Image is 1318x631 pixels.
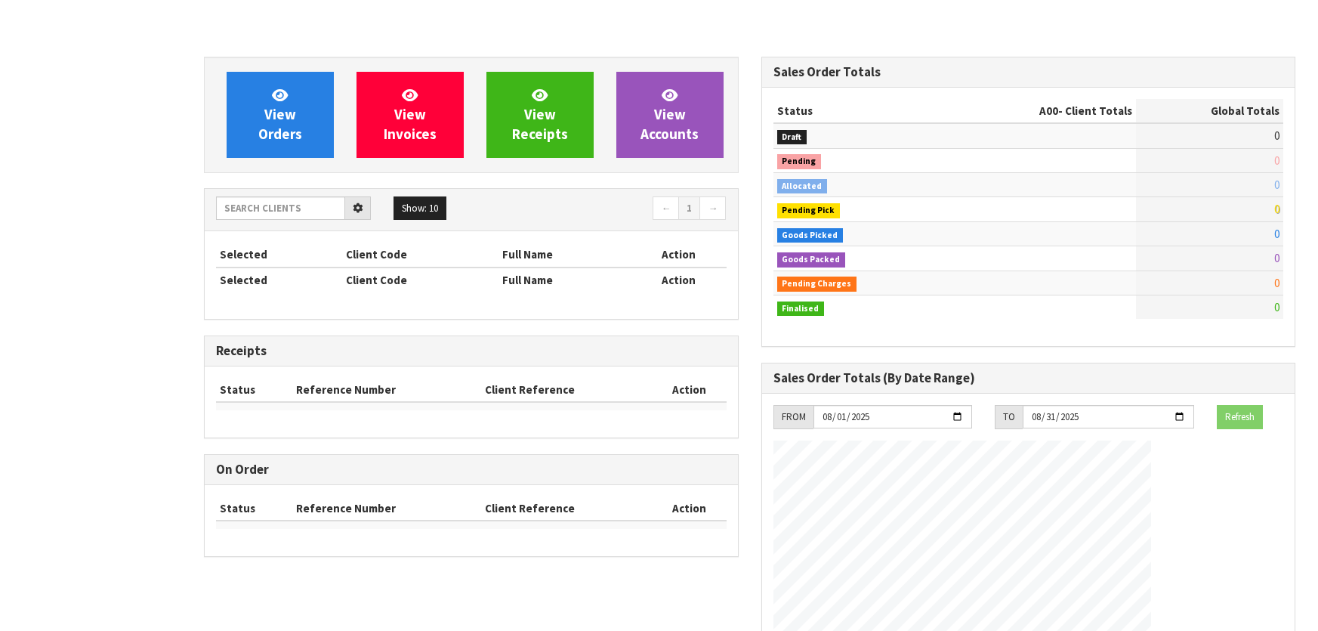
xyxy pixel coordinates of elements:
span: 0 [1274,178,1279,192]
th: - Client Totals [942,99,1136,123]
a: → [699,196,726,221]
button: Show: 10 [394,196,446,221]
span: 0 [1274,227,1279,241]
th: Client Code [342,268,499,292]
span: Goods Picked [777,228,844,243]
h3: Sales Order Totals [773,65,1284,79]
th: Reference Number [292,378,481,402]
div: FROM [773,405,813,429]
th: Status [216,378,292,402]
a: ViewOrders [227,72,334,158]
th: Status [773,99,942,123]
h3: On Order [216,462,727,477]
span: Finalised [777,302,825,317]
span: 0 [1274,153,1279,168]
span: View Receipts [512,86,568,143]
span: 0 [1274,276,1279,290]
span: Pending [777,154,822,169]
th: Global Totals [1136,99,1283,123]
th: Status [216,496,292,521]
a: 1 [678,196,700,221]
h3: Sales Order Totals (By Date Range) [773,371,1284,385]
span: View Invoices [384,86,437,143]
span: Goods Packed [777,252,846,268]
a: ← [653,196,679,221]
th: Full Name [498,243,631,267]
th: Action [653,496,726,521]
th: Selected [216,268,342,292]
span: Pending Charges [777,277,857,292]
th: Reference Number [292,496,481,521]
th: Full Name [498,268,631,292]
a: ViewInvoices [357,72,464,158]
span: 0 [1274,202,1279,216]
th: Action [653,378,726,402]
span: Draft [777,130,807,145]
span: 0 [1274,128,1279,143]
th: Selected [216,243,342,267]
th: Client Reference [481,496,653,521]
span: A00 [1039,104,1058,118]
span: Allocated [777,179,828,194]
span: View Orders [258,86,302,143]
a: ViewAccounts [616,72,724,158]
span: 0 [1274,300,1279,314]
a: ViewReceipts [486,72,594,158]
span: 0 [1274,251,1279,265]
button: Refresh [1217,405,1263,429]
th: Client Code [342,243,499,267]
span: View Accounts [640,86,699,143]
input: Search clients [216,196,345,220]
th: Action [631,268,727,292]
span: Pending Pick [777,203,841,218]
nav: Page navigation [483,196,727,223]
div: TO [995,405,1023,429]
th: Action [631,243,727,267]
th: Client Reference [481,378,653,402]
h3: Receipts [216,344,727,358]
